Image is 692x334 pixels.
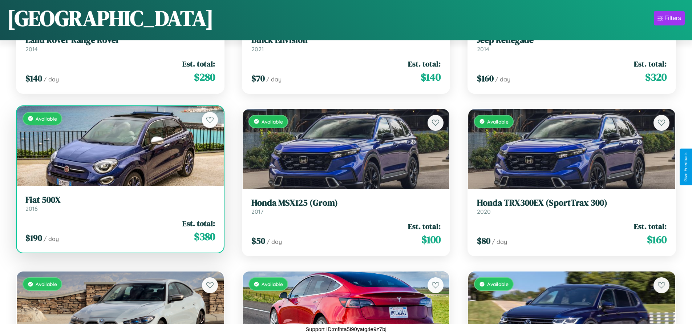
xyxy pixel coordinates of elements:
[645,70,667,84] span: $ 320
[305,324,387,334] p: Support ID: mfhta5i90yatg4e9z7bj
[194,70,215,84] span: $ 280
[36,116,57,122] span: Available
[182,218,215,229] span: Est. total:
[477,35,667,45] h3: Jeep Renegade
[25,72,42,84] span: $ 140
[683,152,688,182] div: Give Feedback
[495,76,510,83] span: / day
[634,221,667,232] span: Est. total:
[25,35,215,45] h3: Land Rover Range Rover
[487,118,509,125] span: Available
[251,72,265,84] span: $ 70
[477,198,667,208] h3: Honda TRX300EX (SportTrax 300)
[267,238,282,245] span: / day
[262,118,283,125] span: Available
[44,76,59,83] span: / day
[477,72,494,84] span: $ 160
[25,45,38,53] span: 2014
[421,70,441,84] span: $ 140
[408,221,441,232] span: Est. total:
[266,76,282,83] span: / day
[251,35,441,53] a: Buick Envision2021
[477,198,667,216] a: Honda TRX300EX (SportTrax 300)2020
[25,205,38,212] span: 2016
[7,3,214,33] h1: [GEOGRAPHIC_DATA]
[251,208,263,215] span: 2017
[25,195,215,205] h3: Fiat 500X
[477,208,491,215] span: 2020
[36,281,57,287] span: Available
[251,235,265,247] span: $ 50
[194,229,215,244] span: $ 380
[477,45,489,53] span: 2014
[25,195,215,213] a: Fiat 500X2016
[251,198,441,216] a: Honda MSX125 (Grom)2017
[251,198,441,208] h3: Honda MSX125 (Grom)
[25,232,42,244] span: $ 190
[487,281,509,287] span: Available
[477,235,490,247] span: $ 80
[182,59,215,69] span: Est. total:
[251,35,441,45] h3: Buick Envision
[251,45,264,53] span: 2021
[25,35,215,53] a: Land Rover Range Rover2014
[664,15,681,22] div: Filters
[421,232,441,247] span: $ 100
[492,238,507,245] span: / day
[654,11,685,25] button: Filters
[647,232,667,247] span: $ 160
[634,59,667,69] span: Est. total:
[408,59,441,69] span: Est. total:
[477,35,667,53] a: Jeep Renegade2014
[44,235,59,242] span: / day
[262,281,283,287] span: Available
